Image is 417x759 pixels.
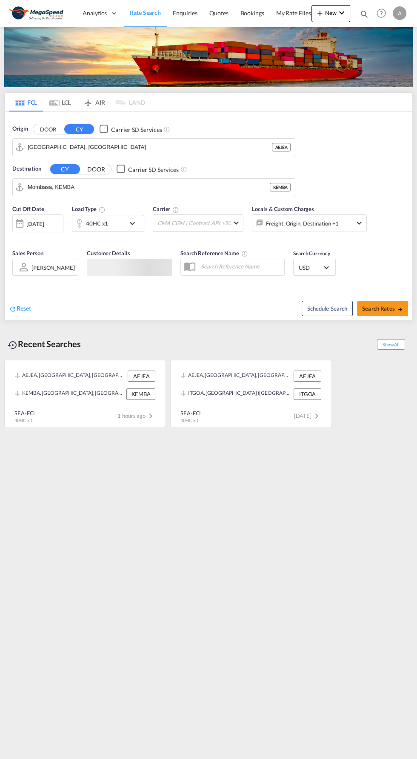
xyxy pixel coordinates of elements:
span: 40HC x 1 [14,417,33,423]
md-icon: Your search will be saved by the below given name [241,250,248,257]
span: 40HC x 1 [180,417,199,423]
div: 40HC x1 [86,217,108,229]
span: 1 hours ago [117,412,156,419]
img: ad002ba0aea611eda5429768204679d3.JPG [9,4,66,23]
div: AEJEA, Jebel Ali, United Arab Emirates, Middle East, Middle East [15,371,126,382]
div: [PERSON_NAME] [31,264,75,271]
md-input-container: Mombasa, KEMBA [13,179,295,196]
button: CY [64,124,94,134]
span: Rate Search [130,9,161,16]
div: Recent Searches [4,334,84,354]
md-icon: icon-arrow-right [397,306,403,312]
md-icon: icon-refresh [9,305,17,313]
input: Search Reference Name [197,260,284,273]
md-icon: Unchecked: Search for CY (Container Yard) services for all selected carriers.Checked : Search for... [163,126,170,133]
button: CY [50,164,80,174]
md-select: Select Currency: $ USDUnited States Dollar [298,261,331,274]
div: Origin DOOR CY Checkbox No InkUnchecked: Search for CY (Container Yard) services for all selected... [5,112,412,320]
md-icon: icon-chevron-down [127,218,142,228]
span: Reset [17,305,31,312]
recent-search-card: AEJEA, [GEOGRAPHIC_DATA], [GEOGRAPHIC_DATA], [GEOGRAPHIC_DATA], [GEOGRAPHIC_DATA] AEJEAITGOA, [GE... [170,360,332,427]
div: AEJEA, Jebel Ali, United Arab Emirates, Middle East, Middle East [181,371,291,382]
div: [DATE] [12,214,63,232]
button: Note: By default Schedule search will only considerorigin ports, destination ports and cut off da... [302,301,353,316]
md-icon: icon-backup-restore [8,340,18,350]
span: Origin [12,125,28,133]
input: Search by Port [28,141,272,154]
div: Freight Origin Destination Factory Stuffingicon-chevron-down [252,214,367,231]
span: Sales Person [12,250,43,257]
md-tab-item: LCL [43,93,77,111]
span: Search Reference Name [180,250,248,257]
md-icon: icon-chevron-right [311,411,322,421]
md-datepicker: Select [12,231,19,243]
button: Search Ratesicon-arrow-right [357,301,408,316]
md-icon: The selected Trucker/Carrierwill be displayed in the rate results If the rates are from another f... [172,206,179,213]
md-pagination-wrapper: Use the left and right arrow keys to navigate between tabs [9,93,145,111]
md-select: Sales Person: Avinash D'souza [31,261,76,274]
md-icon: icon-chevron-down [354,218,364,228]
div: SEA-FCL [180,409,202,417]
span: Destination [12,165,41,173]
div: Carrier SD Services [128,165,179,174]
md-icon: icon-information-outline [99,206,106,213]
md-icon: Unchecked: Search for CY (Container Yard) services for all selected carriers.Checked : Search for... [180,166,187,173]
span: Search Currency [293,250,330,257]
div: KEMBA, Mombasa, Kenya, Eastern Africa, Africa [15,388,124,399]
img: LCL+%26+FCL+BACKGROUND.png [4,27,413,87]
div: icon-refreshReset [9,304,31,314]
div: AEJEA [294,371,321,382]
span: Locals & Custom Charges [252,205,314,212]
span: Load Type [72,205,106,212]
recent-search-card: AEJEA, [GEOGRAPHIC_DATA], [GEOGRAPHIC_DATA], [GEOGRAPHIC_DATA], [GEOGRAPHIC_DATA] AEJEAKEMBA, [GE... [4,360,166,427]
button: DOOR [33,124,63,134]
div: Carrier SD Services [111,126,162,134]
div: ITGOA [294,388,321,399]
md-icon: icon-airplane [83,97,93,104]
div: KEMBA [126,388,155,399]
md-tab-item: AIR [77,93,111,111]
button: DOOR [81,164,111,174]
div: 40HC x1icon-chevron-down [72,215,144,232]
md-tab-item: FCL [9,93,43,111]
span: Customer Details [87,250,130,257]
span: USD [299,264,323,271]
div: Freight Origin Destination Factory Stuffing [266,217,339,229]
span: Analytics [83,9,107,17]
div: ITGOA, Genova (Genoa), Italy, Southern Europe, Europe [181,388,291,399]
md-icon: icon-chevron-right [146,411,156,421]
span: Cut Off Date [12,205,44,212]
div: KEMBA [270,183,291,191]
div: SEA-FCL [14,409,36,417]
div: AEJEA [128,371,155,382]
span: Show All [377,339,405,350]
md-input-container: Jebel Ali, AEJEA [13,139,295,156]
span: Carrier [153,205,179,212]
md-checkbox: Checkbox No Ink [117,165,179,174]
div: AEJEA [272,143,291,151]
input: Search by Port [28,181,270,194]
span: [DATE] [294,412,322,419]
span: Search Rates [362,305,403,312]
md-checkbox: Checkbox No Ink [100,125,162,134]
div: [DATE] [26,220,44,228]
